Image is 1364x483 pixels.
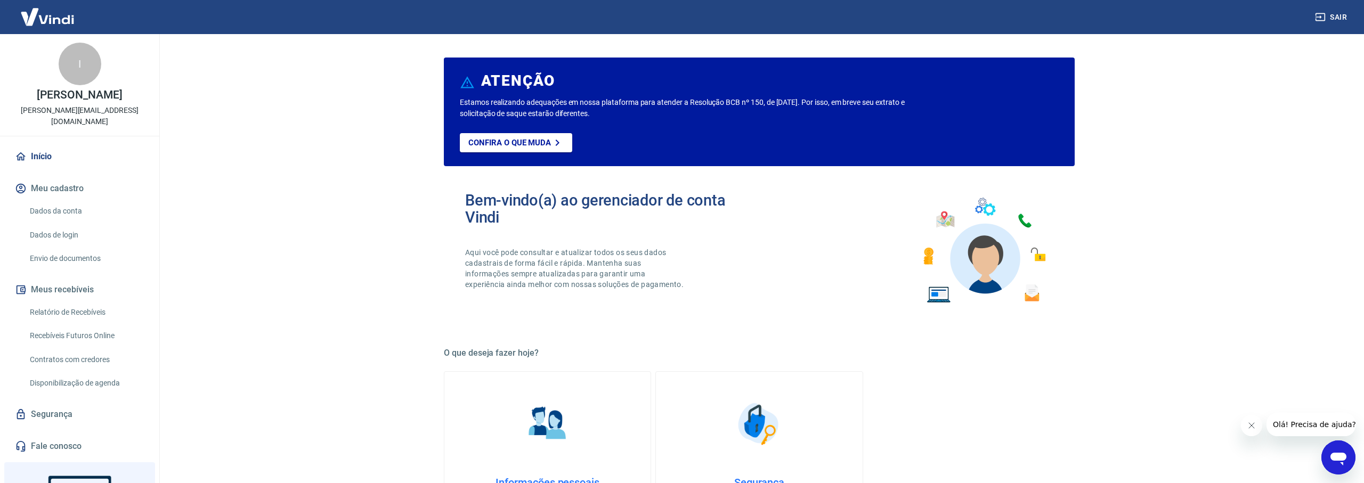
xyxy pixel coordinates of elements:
a: Confira o que muda [460,133,572,152]
p: Confira o que muda [468,138,551,148]
a: Envio de documentos [26,248,147,269]
a: Recebíveis Futuros Online [26,325,147,347]
img: Segurança [733,397,786,451]
h2: Bem-vindo(a) ao gerenciador de conta Vindi [465,192,759,226]
img: Informações pessoais [521,397,574,451]
a: Relatório de Recebíveis [26,301,147,323]
p: Aqui você pode consultar e atualizar todos os seus dados cadastrais de forma fácil e rápida. Mant... [465,247,686,290]
a: Contratos com credores [26,349,147,371]
button: Meus recebíveis [13,278,147,301]
p: [PERSON_NAME][EMAIL_ADDRESS][DOMAIN_NAME] [9,105,151,127]
h5: O que deseja fazer hoje? [444,348,1075,358]
h6: ATENÇÃO [481,76,555,86]
button: Sair [1313,7,1351,27]
a: Fale conosco [13,435,147,458]
iframe: Botão para abrir a janela de mensagens [1321,440,1355,474]
iframe: Fechar mensagem [1241,415,1262,436]
div: I [59,43,101,85]
p: Estamos realizando adequações em nossa plataforma para atender a Resolução BCB nº 150, de [DATE].... [460,97,939,119]
a: Dados de login [26,224,147,246]
a: Segurança [13,403,147,426]
a: Dados da conta [26,200,147,222]
img: Imagem de um avatar masculino com diversos icones exemplificando as funcionalidades do gerenciado... [914,192,1053,309]
p: [PERSON_NAME] [37,89,122,101]
span: Olá! Precisa de ajuda? [6,7,90,16]
a: Disponibilização de agenda [26,372,147,394]
button: Meu cadastro [13,177,147,200]
a: Início [13,145,147,168]
iframe: Mensagem da empresa [1266,413,1355,436]
img: Vindi [13,1,82,33]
